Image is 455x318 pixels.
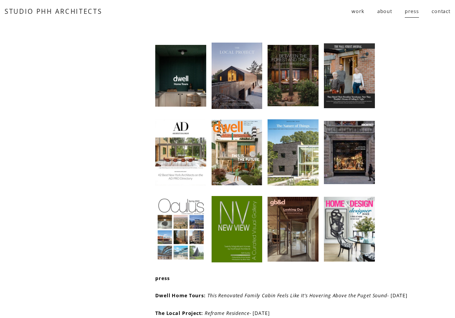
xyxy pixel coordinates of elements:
[432,5,450,18] a: contact
[155,310,203,316] strong: The Local Project:
[205,310,250,316] em: Reframe Residence
[207,292,387,299] em: This Renovated Family Cabin Feels Like It’s Hovering Above the Puget Sound
[352,5,365,17] span: work
[155,292,206,299] strong: Dwell Home Tours:
[155,275,169,282] strong: press
[405,5,419,18] a: press
[155,310,270,316] a: The Local Project: Reframe Residence- [DATE]
[377,5,392,18] a: about
[5,7,102,16] a: STUDIO PHH ARCHITECTS
[155,292,407,299] a: Dwell Home Tours: This Renovated Family Cabin Feels Like It’s Hovering Above the Puget Sound- [DATE]
[352,5,365,18] a: folder dropdown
